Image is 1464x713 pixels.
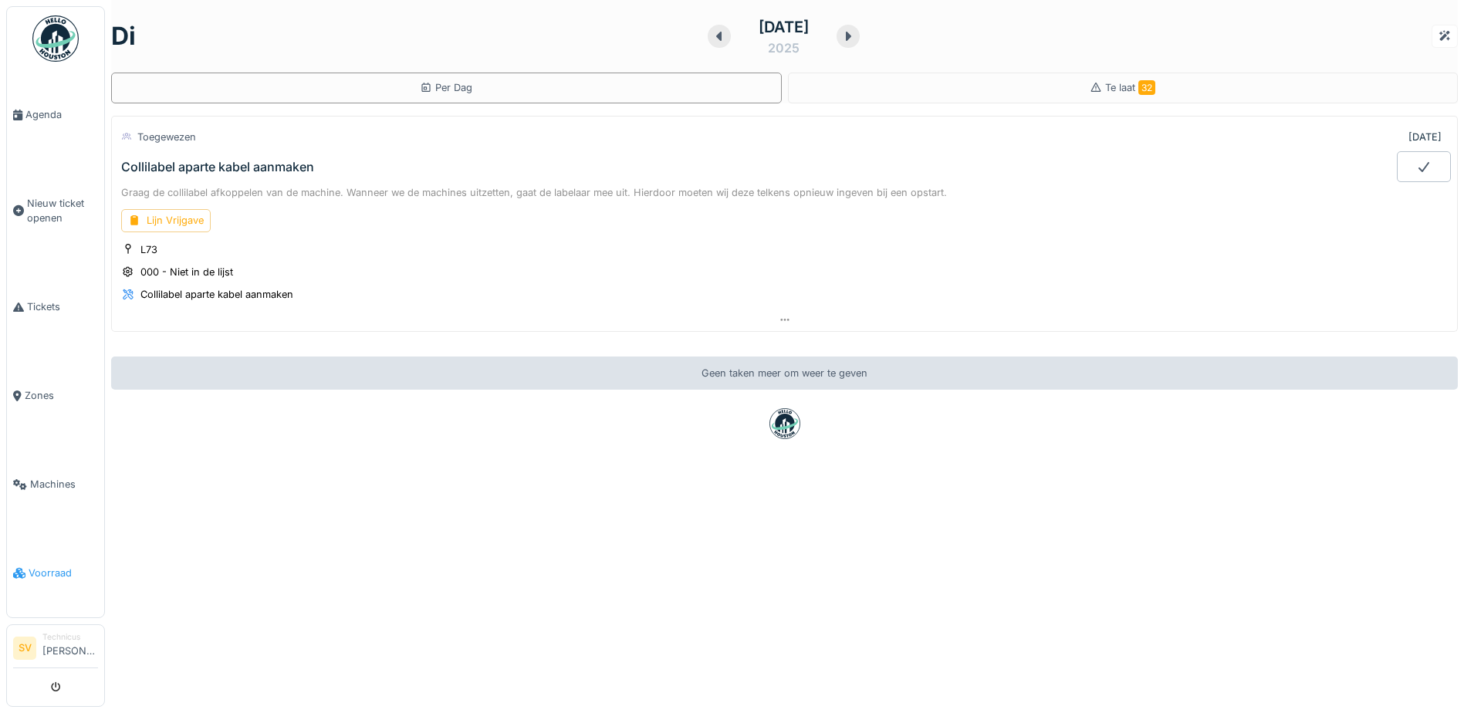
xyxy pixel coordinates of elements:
[25,388,98,403] span: Zones
[769,408,800,439] img: badge-BVDL4wpA.svg
[7,262,104,351] a: Tickets
[7,351,104,440] a: Zones
[121,160,314,174] div: Collilabel aparte kabel aanmaken
[140,265,233,279] div: 000 - Niet in de lijst
[13,631,98,668] a: SV Technicus[PERSON_NAME]
[111,356,1458,390] div: Geen taken meer om weer te geven
[420,80,472,95] div: Per Dag
[1408,130,1442,144] div: [DATE]
[121,185,1448,200] div: Graag de collilabel afkoppelen van de machine. Wanneer we de machines uitzetten, gaat de labelaar...
[7,529,104,617] a: Voorraad
[768,39,800,57] div: 2025
[121,209,211,231] div: Lijn Vrijgave
[13,637,36,660] li: SV
[42,631,98,643] div: Technicus
[32,15,79,62] img: Badge_color-CXgf-gQk.svg
[111,22,136,51] h1: di
[7,70,104,159] a: Agenda
[42,631,98,664] li: [PERSON_NAME]
[29,566,98,580] span: Voorraad
[7,159,104,262] a: Nieuw ticket openen
[27,196,98,225] span: Nieuw ticket openen
[30,477,98,492] span: Machines
[137,130,196,144] div: Toegewezen
[759,15,809,39] div: [DATE]
[1138,80,1155,95] span: 32
[1105,82,1155,93] span: Te laat
[140,287,293,302] div: Collilabel aparte kabel aanmaken
[25,107,98,122] span: Agenda
[7,440,104,529] a: Machines
[27,299,98,314] span: Tickets
[140,242,157,257] div: L73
